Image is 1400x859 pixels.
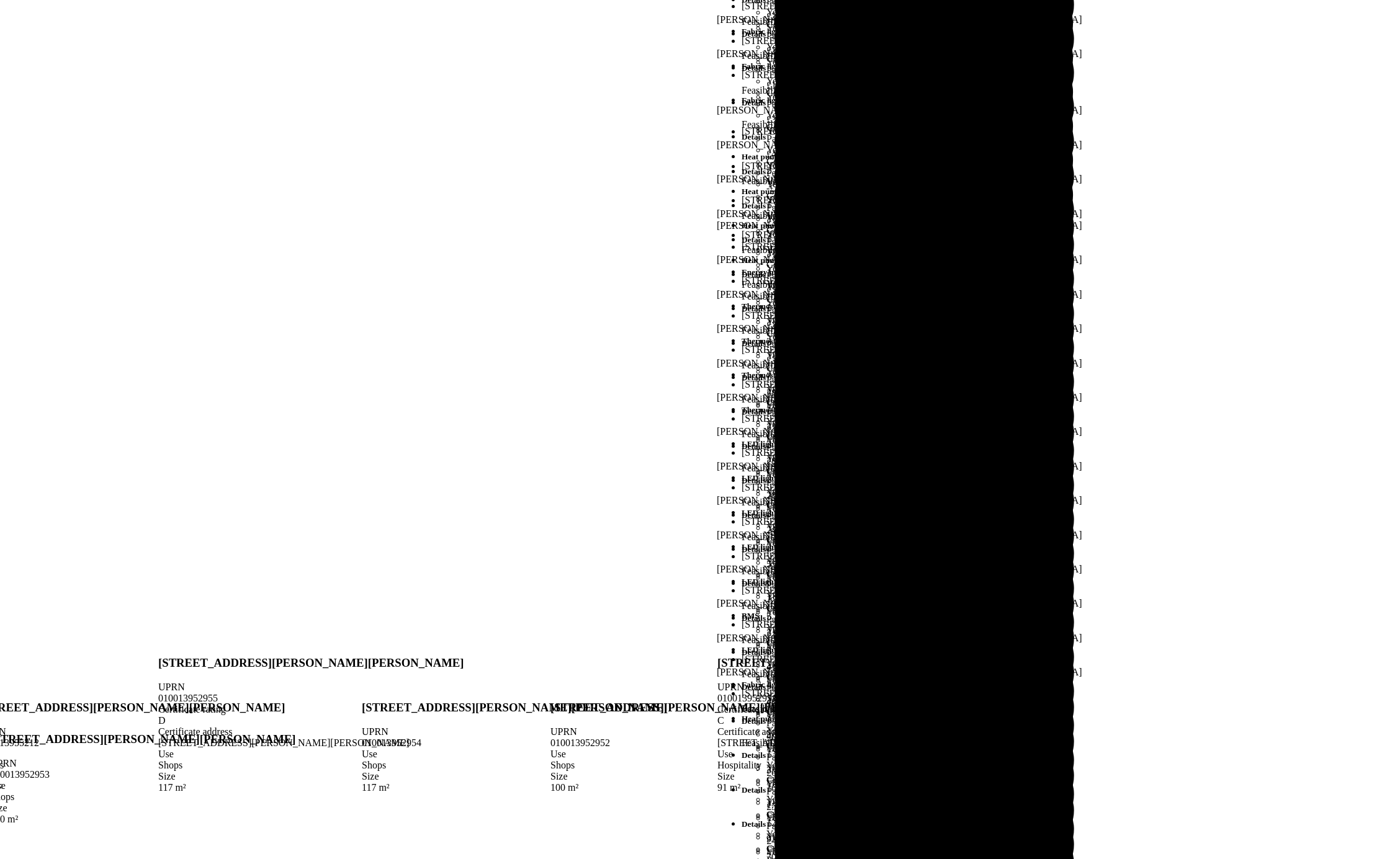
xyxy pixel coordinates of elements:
li: [STREET_ADDRESS][PERSON_NAME][PERSON_NAME] [742,161,1082,172]
div: 010013952952 [550,737,856,749]
div: Certificate address [717,726,1023,737]
li: [STREET_ADDRESS][PERSON_NAME][PERSON_NAME] [742,241,1082,252]
div: Shops [362,760,668,771]
h5: Fabric light [742,96,1082,105]
div: [PERSON_NAME][GEOGRAPHIC_DATA], [PERSON_NAME][GEOGRAPHIC_DATA] [717,461,1082,493]
div: [PERSON_NAME][GEOGRAPHIC_DATA], [PERSON_NAME][GEOGRAPHIC_DATA] [717,140,1082,172]
li: [STREET_ADDRESS][PERSON_NAME][PERSON_NAME] [742,1,1082,12]
li: [STREET_ADDRESS][PERSON_NAME][PERSON_NAME] [742,35,1082,47]
h3: [STREET_ADDRESS][PERSON_NAME][PERSON_NAME] [158,656,464,670]
div: [PERSON_NAME][GEOGRAPHIC_DATA], [PERSON_NAME][GEOGRAPHIC_DATA] [717,323,1082,355]
div: [PERSON_NAME][GEOGRAPHIC_DATA], [PERSON_NAME][GEOGRAPHIC_DATA] [717,48,1082,81]
div: [PERSON_NAME][GEOGRAPHIC_DATA], [PERSON_NAME][GEOGRAPHIC_DATA] [717,392,1082,424]
div: [STREET_ADDRESS][PERSON_NAME][PERSON_NAME] [717,737,1023,749]
li: [STREET_ADDRESS][PERSON_NAME][PERSON_NAME] [742,310,1082,321]
li: [STREET_ADDRESS][PERSON_NAME][PERSON_NAME] [742,585,1082,596]
div: 010013952954 [362,737,668,749]
div: Certificate address [158,726,464,737]
li: [STREET_ADDRESS][PERSON_NAME][PERSON_NAME] [742,69,1082,81]
div: [PERSON_NAME][GEOGRAPHIC_DATA], [PERSON_NAME][GEOGRAPHIC_DATA] [717,530,1082,562]
div: 010013952955 [158,693,464,704]
div: D [158,715,464,726]
div: Use [550,749,856,760]
div: [PERSON_NAME][GEOGRAPHIC_DATA], [PERSON_NAME][GEOGRAPHIC_DATA] [717,254,1082,287]
div: [PERSON_NAME][GEOGRAPHIC_DATA], [PERSON_NAME][GEOGRAPHIC_DATA] [717,495,1082,527]
h3: [STREET_ADDRESS][PERSON_NAME][PERSON_NAME] [362,701,668,714]
h3: [STREET_ADDRESS][PERSON_NAME][PERSON_NAME] [550,701,856,714]
li: [STREET_ADDRESS][PERSON_NAME][PERSON_NAME] [742,447,1082,458]
div: [PERSON_NAME][GEOGRAPHIC_DATA], [PERSON_NAME][GEOGRAPHIC_DATA] [717,633,1082,665]
div: [PERSON_NAME][GEOGRAPHIC_DATA], [PERSON_NAME][GEOGRAPHIC_DATA] [717,289,1082,321]
li: [STREET_ADDRESS][PERSON_NAME][PERSON_NAME] [742,126,1082,137]
div: Size [158,771,464,782]
div: Certificate rating [158,704,464,715]
div: UPRN [362,726,668,737]
div: [PERSON_NAME][GEOGRAPHIC_DATA], [PERSON_NAME][GEOGRAPHIC_DATA] [717,105,1082,137]
div: [STREET_ADDRESS][PERSON_NAME][PERSON_NAME] [158,737,464,749]
li: [STREET_ADDRESS][PERSON_NAME][PERSON_NAME] [742,379,1082,390]
div: Hospitality [717,760,1023,771]
div: [PERSON_NAME][GEOGRAPHIC_DATA], [PERSON_NAME][GEOGRAPHIC_DATA] [717,598,1082,630]
div: UPRN [158,682,464,693]
div: Use [158,749,464,760]
div: [PERSON_NAME][GEOGRAPHIC_DATA], [PERSON_NAME][GEOGRAPHIC_DATA] [717,208,1082,241]
div: Use [717,749,1023,760]
div: [PERSON_NAME][GEOGRAPHIC_DATA], [PERSON_NAME][GEOGRAPHIC_DATA] [717,426,1082,458]
div: Certificate rating [717,704,1023,715]
div: [PERSON_NAME][GEOGRAPHIC_DATA], [PERSON_NAME][GEOGRAPHIC_DATA] [717,174,1082,206]
div: Shops [158,760,464,771]
li: [STREET_ADDRESS][PERSON_NAME][PERSON_NAME] [742,275,1082,287]
div: C [717,715,1023,726]
div: [PERSON_NAME][GEOGRAPHIC_DATA], [PERSON_NAME][GEOGRAPHIC_DATA] [717,564,1082,596]
li: [STREET_ADDRESS][PERSON_NAME][PERSON_NAME] [742,516,1082,527]
div: Size [717,771,1023,782]
li: [STREET_ADDRESS][PERSON_NAME][PERSON_NAME] [742,195,1082,206]
div: Size [362,771,668,782]
div: 117 m² [362,782,668,793]
li: [STREET_ADDRESS][PERSON_NAME][PERSON_NAME] [742,619,1082,630]
div: [PERSON_NAME][GEOGRAPHIC_DATA], [PERSON_NAME][GEOGRAPHIC_DATA] [717,220,1082,252]
div: 117 m² [158,782,464,793]
li: Cost: [766,843,1082,855]
div: UPRN [717,682,1023,693]
div: 91 m² [717,782,1023,793]
div: Shops [550,760,856,771]
div: 010013952951 [717,693,1023,704]
h5: Details [742,819,1082,829]
div: Size [550,771,856,782]
li: [STREET_ADDRESS][PERSON_NAME][PERSON_NAME] [742,551,1082,562]
div: UPRN [550,726,856,737]
h3: [STREET_ADDRESS][PERSON_NAME][PERSON_NAME] [717,656,1023,670]
li: [STREET_ADDRESS][PERSON_NAME][PERSON_NAME] [742,413,1082,424]
div: [PERSON_NAME][GEOGRAPHIC_DATA], [PERSON_NAME][GEOGRAPHIC_DATA] [717,14,1082,47]
span: £12,000 – £21,000 [787,843,862,854]
div: [PERSON_NAME][GEOGRAPHIC_DATA], [PERSON_NAME][GEOGRAPHIC_DATA] [717,358,1082,390]
li: [STREET_ADDRESS][PERSON_NAME][PERSON_NAME] [742,344,1082,355]
div: Use [362,749,668,760]
div: [PERSON_NAME][GEOGRAPHIC_DATA], [PERSON_NAME][GEOGRAPHIC_DATA] [717,667,1082,699]
div: 100 m² [550,782,856,793]
li: [STREET_ADDRESS][PERSON_NAME][PERSON_NAME] [742,482,1082,493]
